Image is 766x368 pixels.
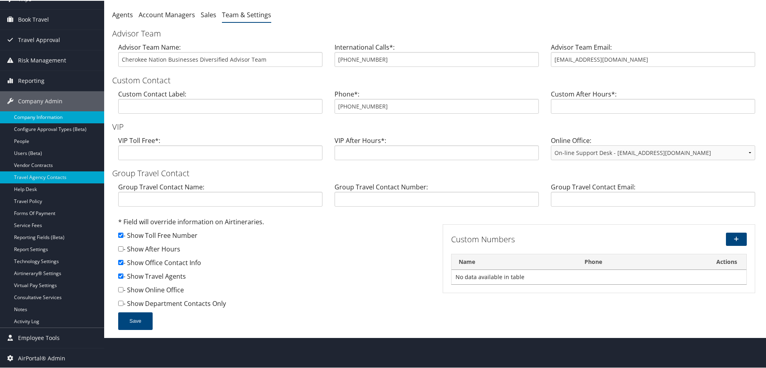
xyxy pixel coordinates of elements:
h3: VIP [112,121,761,132]
div: VIP Toll Free*: [112,135,329,166]
div: Group Travel Contact Number: [329,181,545,212]
div: - Show Toll Free Number [118,230,431,243]
a: Account Managers [139,10,195,18]
span: Reporting [18,70,44,90]
div: Group Travel Contact Email: [545,181,761,212]
div: Advisor Team Name: [112,42,329,72]
div: Custom After Hours*: [545,88,761,119]
h3: Custom Contact [112,74,761,85]
div: - Show Office Contact Info [118,257,431,271]
div: Online Office: [545,135,761,166]
div: - Show After Hours [118,243,431,257]
div: Custom Contact Label: [112,88,329,119]
div: * Field will override information on Airtineraries. [118,216,431,230]
td: No data available in table [452,269,746,284]
a: Team & Settings [222,10,271,18]
th: Name: activate to sort column descending [452,253,577,269]
span: AirPortal® Admin [18,348,65,368]
span: Employee Tools [18,327,60,347]
div: - Show Department Contacts Only [118,298,431,312]
a: Agents [112,10,133,18]
div: Group Travel Contact Name: [112,181,329,212]
span: Company Admin [18,90,62,111]
h3: Group Travel Contact [112,167,761,178]
div: Phone*: [329,88,545,119]
button: Save [118,312,153,329]
span: Travel Approval [18,29,60,49]
div: International Calls*: [329,42,545,72]
div: VIP After Hours*: [329,135,545,166]
div: Advisor Team Email: [545,42,761,72]
span: Book Travel [18,9,49,29]
h3: Custom Numbers [451,233,646,244]
th: Actions: activate to sort column ascending [707,253,746,269]
div: - Show Online Office [118,284,431,298]
h3: Advisor Team [112,27,761,38]
div: - Show Travel Agents [118,271,431,284]
th: Phone: activate to sort column ascending [577,253,707,269]
a: Sales [201,10,216,18]
span: Risk Management [18,50,66,70]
